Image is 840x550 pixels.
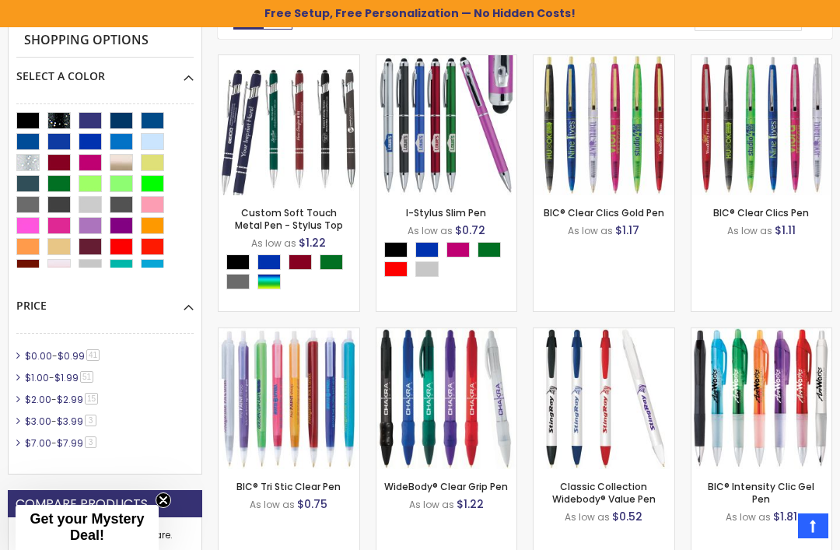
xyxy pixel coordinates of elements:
[408,224,453,237] span: As low as
[250,498,295,511] span: As low as
[235,206,343,232] a: Custom Soft Touch Metal Pen - Stylus Top
[257,254,281,270] div: Blue
[156,492,171,508] button: Close teaser
[727,224,772,237] span: As low as
[21,393,103,406] a: $2.00-$2.9915
[219,328,359,341] a: BIC® Tri Stic Clear Pen
[612,509,642,524] span: $0.52
[299,235,326,250] span: $1.22
[384,242,408,257] div: Black
[320,254,343,270] div: Green
[384,261,408,277] div: Red
[691,55,832,196] img: BIC® Clear Clics Pen
[534,328,674,341] a: Classic Collection Widebody® Value Pen
[297,496,327,512] span: $0.75
[25,349,52,363] span: $0.00
[406,206,486,219] a: I-Stylus Slim Pen
[568,224,613,237] span: As low as
[415,261,439,277] div: Silver
[384,480,508,493] a: WideBody® Clear Grip Pen
[713,206,809,219] a: BIC® Clear Clics Pen
[16,287,194,314] div: Price
[376,55,517,196] img: I-Stylus Slim Pen
[409,498,454,511] span: As low as
[25,415,51,428] span: $3.00
[226,254,359,293] div: Select A Color
[226,254,250,270] div: Black
[16,58,194,84] div: Select A Color
[16,505,159,550] div: Get your Mystery Deal!Close teaser
[219,328,359,469] img: BIC® Tri Stic Clear Pen
[534,55,674,196] img: BIC® Clear Clics Gold Pen
[615,222,639,238] span: $1.17
[544,206,664,219] a: BIC® Clear Clics Gold Pen
[16,24,194,58] strong: Shopping Options
[54,371,79,384] span: $1.99
[415,242,439,257] div: Blue
[85,415,96,426] span: 3
[691,54,832,68] a: BIC® Clear Clics Pen
[251,236,296,250] span: As low as
[376,328,517,341] a: WideBody® Clear Grip Pen
[25,436,51,450] span: $7.00
[773,509,797,524] span: $1.81
[708,480,814,506] a: BIC® Intensity Clic Gel Pen
[21,349,105,363] a: $0.00-$0.9941
[80,371,93,383] span: 51
[219,54,359,68] a: Custom Soft Touch Metal Pen - Stylus Top
[565,510,610,524] span: As low as
[57,436,83,450] span: $7.99
[446,242,470,257] div: Fushia
[455,222,485,238] span: $0.72
[57,393,83,406] span: $2.99
[257,274,281,289] div: Assorted
[85,393,98,405] span: 15
[57,415,83,428] span: $3.99
[16,496,148,513] strong: Compare Products
[726,510,771,524] span: As low as
[691,328,832,469] img: BIC® Intensity Clic Gel Pen
[58,349,85,363] span: $0.99
[85,436,96,448] span: 3
[21,415,102,428] a: $3.00-$3.993
[775,222,796,238] span: $1.11
[21,436,102,450] a: $7.00-$7.993
[289,254,312,270] div: Burgundy
[21,371,99,384] a: $1.00-$1.9951
[457,496,484,512] span: $1.22
[25,393,51,406] span: $2.00
[552,480,656,506] a: Classic Collection Widebody® Value Pen
[219,55,359,196] img: Custom Soft Touch Metal Pen - Stylus Top
[534,54,674,68] a: BIC® Clear Clics Gold Pen
[478,242,501,257] div: Green
[86,349,100,361] span: 41
[25,371,49,384] span: $1.00
[534,328,674,469] img: Classic Collection Widebody® Value Pen
[30,511,144,543] span: Get your Mystery Deal!
[691,328,832,341] a: BIC® Intensity Clic Gel Pen
[226,274,250,289] div: Grey
[376,54,517,68] a: I-Stylus Slim Pen
[798,513,828,538] a: Top
[236,480,341,493] a: BIC® Tri Stic Clear Pen
[376,328,517,469] img: WideBody® Clear Grip Pen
